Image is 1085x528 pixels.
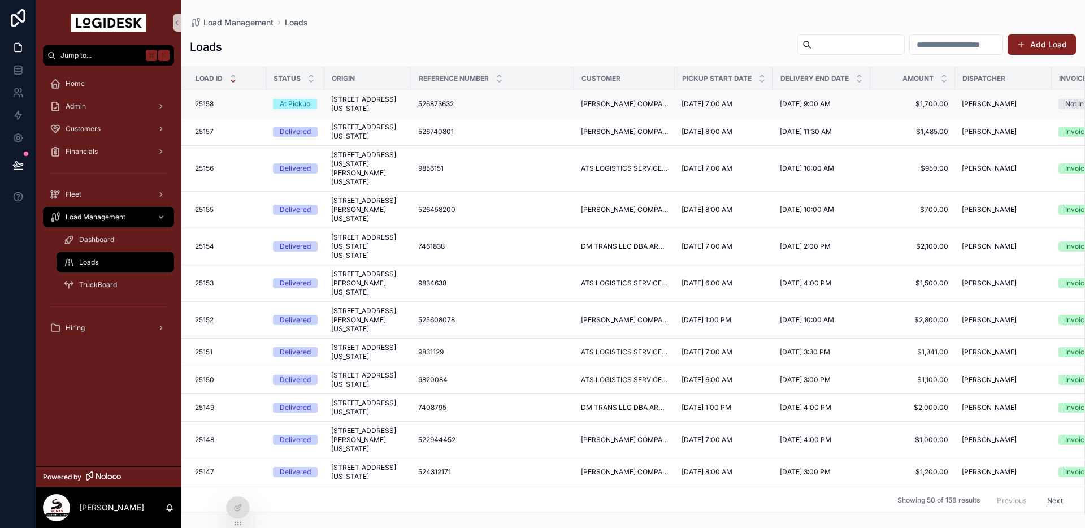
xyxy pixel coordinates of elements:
a: Fleet [43,184,174,205]
span: 25147 [195,468,214,477]
span: Load ID [196,74,223,83]
a: 9831129 [418,348,567,357]
span: Dashboard [79,235,114,244]
span: Powered by [43,473,81,482]
span: [DATE] 10:00 AM [780,164,834,173]
a: [DATE] 8:00 AM [682,468,766,477]
a: [DATE] 7:00 AM [682,164,766,173]
span: 526740801 [418,127,454,136]
span: Load Management [203,17,274,28]
a: 25157 [195,127,259,136]
a: 25150 [195,375,259,384]
span: K [159,51,168,60]
a: 524312171 [418,468,567,477]
span: $1,500.00 [877,279,948,288]
a: [PERSON_NAME] [962,127,1045,136]
span: [STREET_ADDRESS][PERSON_NAME][US_STATE] [331,426,405,453]
a: [PERSON_NAME] [962,205,1045,214]
a: 525608078 [418,315,567,324]
a: Delivered [273,435,318,445]
span: [PERSON_NAME] COMPANY INC. [581,127,668,136]
a: [DATE] 8:00 AM [682,205,766,214]
img: App logo [71,14,146,32]
a: [DATE] 4:00 PM [780,403,863,412]
div: Delivered [280,467,311,477]
span: Customer [581,74,620,83]
span: [DATE] 8:00 AM [682,205,732,214]
span: 25152 [195,315,214,324]
span: Reference Number [419,74,489,83]
a: Load Management [43,207,174,227]
a: Powered by [36,466,181,487]
span: [STREET_ADDRESS][US_STATE] [331,343,405,361]
span: [STREET_ADDRESS][PERSON_NAME][US_STATE] [331,270,405,297]
span: 524312171 [418,468,451,477]
a: [PERSON_NAME] [962,164,1045,173]
span: [STREET_ADDRESS][PERSON_NAME][US_STATE] [331,306,405,334]
span: [DATE] 1:00 PM [682,403,731,412]
span: [STREET_ADDRESS][US_STATE] [331,463,405,481]
span: [DATE] 6:00 AM [682,375,732,384]
span: [PERSON_NAME] [962,315,1017,324]
a: $2,100.00 [877,242,948,251]
a: Admin [43,96,174,116]
a: [PERSON_NAME] [962,242,1045,251]
span: 25151 [195,348,212,357]
span: 25155 [195,205,214,214]
span: [DATE] 3:30 PM [780,348,830,357]
a: $1,200.00 [877,468,948,477]
div: At Pickup [280,99,310,109]
a: 7461838 [418,242,567,251]
span: Loads [79,258,98,267]
span: DM TRANS LLC DBA ARRIVE LOGISTICS [581,403,668,412]
a: Delivered [273,467,318,477]
a: [PERSON_NAME] [962,348,1045,357]
span: [PERSON_NAME] [962,279,1017,288]
span: [DATE] 7:00 AM [682,348,732,357]
a: [STREET_ADDRESS][US_STATE][US_STATE] [331,233,405,260]
a: 25151 [195,348,259,357]
a: Delivered [273,205,318,215]
a: [DATE] 4:00 PM [780,279,863,288]
a: Delivered [273,163,318,174]
a: Delivered [273,278,318,288]
span: 25156 [195,164,214,173]
a: 522944452 [418,435,567,444]
a: Load Management [190,17,274,28]
a: 25154 [195,242,259,251]
a: 25147 [195,468,259,477]
span: Status [274,74,301,83]
span: Showing 50 of 158 results [897,496,980,505]
span: $2,800.00 [877,315,948,324]
span: [STREET_ADDRESS][US_STATE] [331,123,405,141]
span: 25149 [195,403,214,412]
span: [PERSON_NAME] [962,99,1017,109]
a: 25156 [195,164,259,173]
span: 25158 [195,99,214,109]
span: $700.00 [877,205,948,214]
a: [PERSON_NAME] [962,315,1045,324]
span: $950.00 [877,164,948,173]
a: 526458200 [418,205,567,214]
a: $1,341.00 [877,348,948,357]
a: Delivered [273,127,318,137]
span: 526458200 [418,205,455,214]
a: At Pickup [273,99,318,109]
span: 25150 [195,375,214,384]
div: Delivered [280,205,311,215]
span: 525608078 [418,315,455,324]
a: [PERSON_NAME] COMPANY INC. [581,99,668,109]
span: Admin [66,102,86,111]
a: TruckBoard [57,275,174,295]
span: [DATE] 3:00 PM [780,468,831,477]
span: Financials [66,147,98,156]
span: Origin [332,74,355,83]
span: 9831129 [418,348,444,357]
a: [PERSON_NAME] COMPANY INC. [581,205,668,214]
h1: Loads [190,39,222,55]
span: $1,000.00 [877,435,948,444]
